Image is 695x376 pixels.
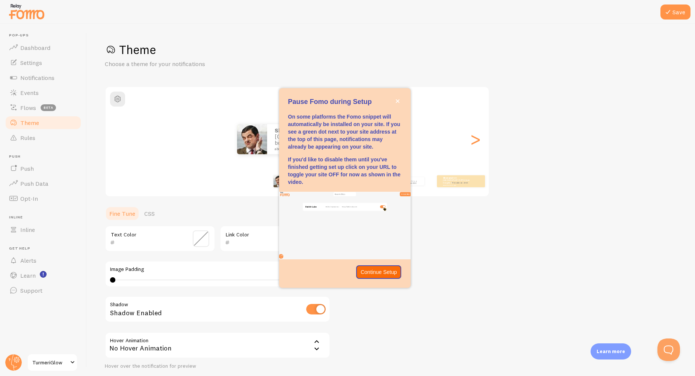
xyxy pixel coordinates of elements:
[657,338,680,361] iframe: Help Scout Beacon - Open
[288,156,402,186] p: If you'd like to disable them until you've finished getting set up click on your URL to toggle yo...
[5,161,82,176] a: Push
[275,147,347,151] small: about 4 minutes ago
[288,97,402,107] p: Pause Fomo during Setup
[237,124,267,154] img: Fomo
[275,127,298,134] strong: Shatana
[452,181,468,184] a: Metallica t-shirt
[106,92,489,103] h2: Classic
[110,266,325,273] label: Image Padding
[32,358,68,367] span: TurmeriGlow
[40,271,47,278] svg: <p>Watch New Feature Tutorials!</p>
[356,265,402,279] button: Continue Setup
[403,182,416,184] a: Metallica t-shirt
[105,332,330,358] div: No Hover Animation
[20,287,42,294] span: Support
[5,85,82,100] a: Events
[5,283,82,298] a: Support
[597,348,625,355] p: Learn more
[9,33,82,38] span: Pop-ups
[443,176,473,186] p: from [GEOGRAPHIC_DATA] just bought a
[9,246,82,251] span: Get Help
[591,343,631,359] div: Learn more
[105,296,330,323] div: Shadow Enabled
[20,119,39,126] span: Theme
[273,175,286,187] img: Fomo
[5,55,82,70] a: Settings
[5,130,82,145] a: Rules
[5,268,82,283] a: Learn
[20,180,48,187] span: Push Data
[20,104,36,111] span: Flows
[361,268,397,276] p: Continue Setup
[20,44,50,51] span: Dashboard
[5,115,82,130] a: Theme
[140,206,159,221] a: CSS
[20,74,54,81] span: Notifications
[443,184,472,186] small: about 4 minutes ago
[471,112,480,166] div: Next slide
[20,165,34,172] span: Push
[5,176,82,191] a: Push Data
[20,226,35,233] span: Inline
[5,191,82,206] a: Opt-In
[105,60,285,68] p: Choose a theme for your notifications
[5,253,82,268] a: Alerts
[279,88,411,288] div: Pause Fomo during Setup
[5,100,82,115] a: Flows beta
[9,215,82,220] span: Inline
[20,195,38,202] span: Opt-In
[20,89,39,96] span: Events
[394,97,402,105] button: close,
[288,113,402,150] p: On some platforms the Fomo snippet will automatically be installed on your site. If you see a gre...
[105,206,140,221] a: Fine Tune
[396,177,421,185] p: from [GEOGRAPHIC_DATA] just bought a
[8,2,45,21] img: fomo-relay-logo-orange.svg
[5,222,82,237] a: Inline
[105,42,677,57] h1: Theme
[275,128,350,151] p: from [GEOGRAPHIC_DATA] just bought a
[20,134,35,141] span: Rules
[41,104,56,111] span: beta
[20,272,36,279] span: Learn
[5,40,82,55] a: Dashboard
[20,59,42,66] span: Settings
[20,257,36,264] span: Alerts
[5,70,82,85] a: Notifications
[105,363,330,370] div: Hover over the notification for preview
[9,154,82,159] span: Push
[27,353,78,371] a: TurmeriGlow
[443,176,452,179] strong: Shatana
